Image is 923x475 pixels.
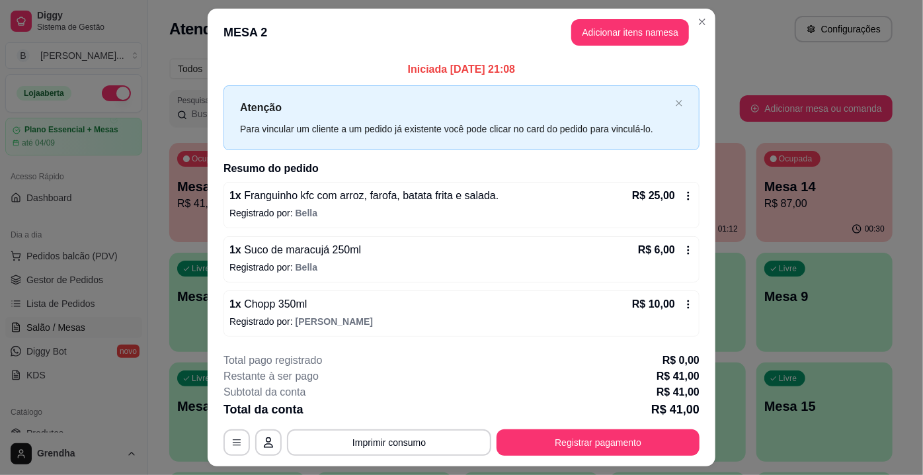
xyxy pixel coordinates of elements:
span: Chopp 350ml [241,298,307,310]
p: R$ 6,00 [638,242,675,258]
p: 1 x [229,188,499,204]
button: close [675,99,683,108]
p: Iniciada [DATE] 21:08 [223,62,700,77]
span: Bella [296,208,317,218]
span: close [675,99,683,107]
p: 1 x [229,296,307,312]
p: Restante à ser pago [223,368,319,384]
p: Total pago registrado [223,353,322,368]
p: Subtotal da conta [223,384,306,400]
button: Registrar pagamento [497,429,700,456]
p: R$ 41,00 [657,368,700,384]
p: R$ 10,00 [632,296,675,312]
p: 1 x [229,242,361,258]
button: Imprimir consumo [287,429,491,456]
div: Para vincular um cliente a um pedido já existente você pode clicar no card do pedido para vinculá... [240,122,670,136]
span: Bella [296,262,317,273]
header: MESA 2 [208,9,715,56]
p: Registrado por: [229,206,694,220]
p: R$ 41,00 [657,384,700,400]
span: [PERSON_NAME] [296,316,373,327]
p: Atenção [240,99,670,116]
p: Registrado por: [229,261,694,274]
p: Registrado por: [229,315,694,328]
p: R$ 41,00 [651,400,700,419]
button: Close [692,11,713,32]
span: Franguinho kfc com arroz, farofa, batata frita e salada. [241,190,499,201]
p: R$ 25,00 [632,188,675,204]
button: Adicionar itens namesa [571,19,689,46]
p: Total da conta [223,400,303,419]
p: R$ 0,00 [662,353,700,368]
span: Suco de maracujá 250ml [241,244,361,255]
h2: Resumo do pedido [223,161,700,177]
